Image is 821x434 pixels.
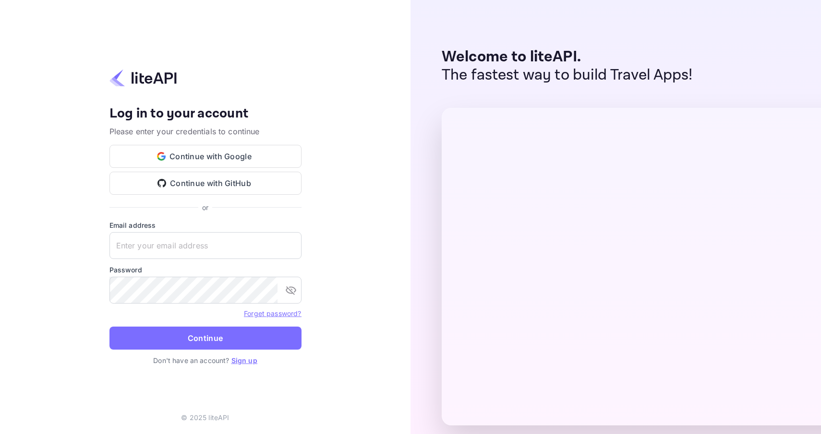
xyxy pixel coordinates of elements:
[109,172,302,195] button: Continue with GitHub
[442,66,693,84] p: The fastest way to build Travel Apps!
[442,48,693,66] p: Welcome to liteAPI.
[244,308,301,318] a: Forget password?
[231,356,257,364] a: Sign up
[244,309,301,317] a: Forget password?
[109,220,302,230] label: Email address
[181,412,229,422] p: © 2025 liteAPI
[202,202,208,212] p: or
[109,355,302,365] p: Don't have an account?
[109,327,302,350] button: Continue
[109,106,302,122] h4: Log in to your account
[109,265,302,275] label: Password
[281,281,301,300] button: toggle password visibility
[109,126,302,137] p: Please enter your credentials to continue
[109,145,302,168] button: Continue with Google
[109,69,177,87] img: liteapi
[109,232,302,259] input: Enter your email address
